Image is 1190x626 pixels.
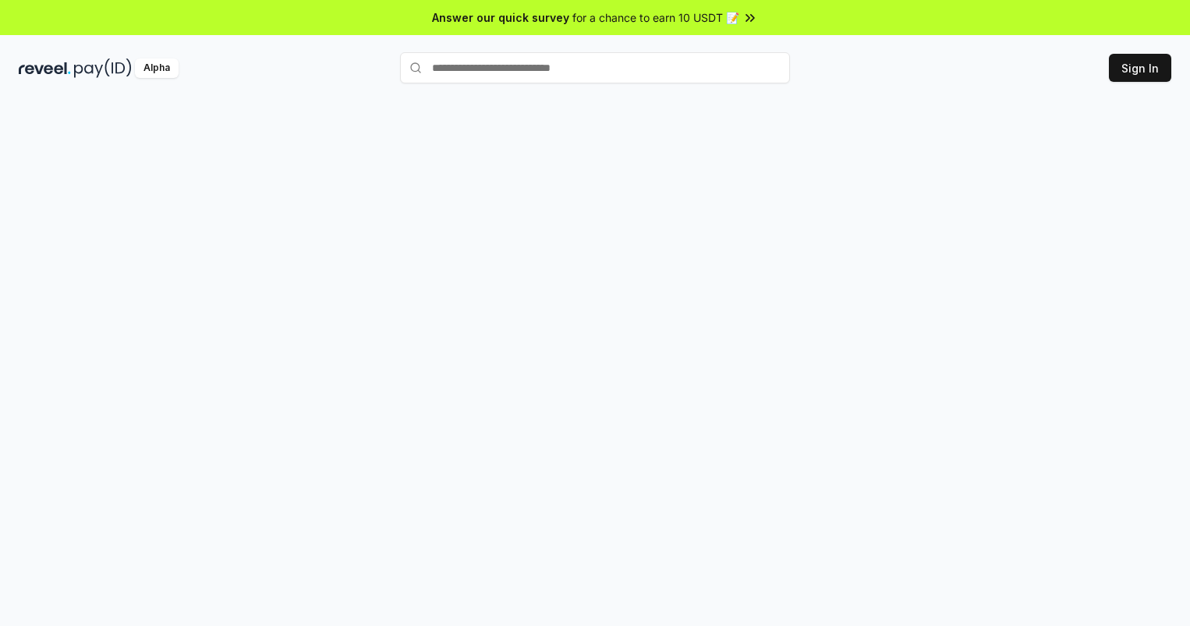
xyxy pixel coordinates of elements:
span: Answer our quick survey [432,9,569,26]
span: for a chance to earn 10 USDT 📝 [572,9,739,26]
img: reveel_dark [19,58,71,78]
button: Sign In [1109,54,1171,82]
img: pay_id [74,58,132,78]
div: Alpha [135,58,179,78]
